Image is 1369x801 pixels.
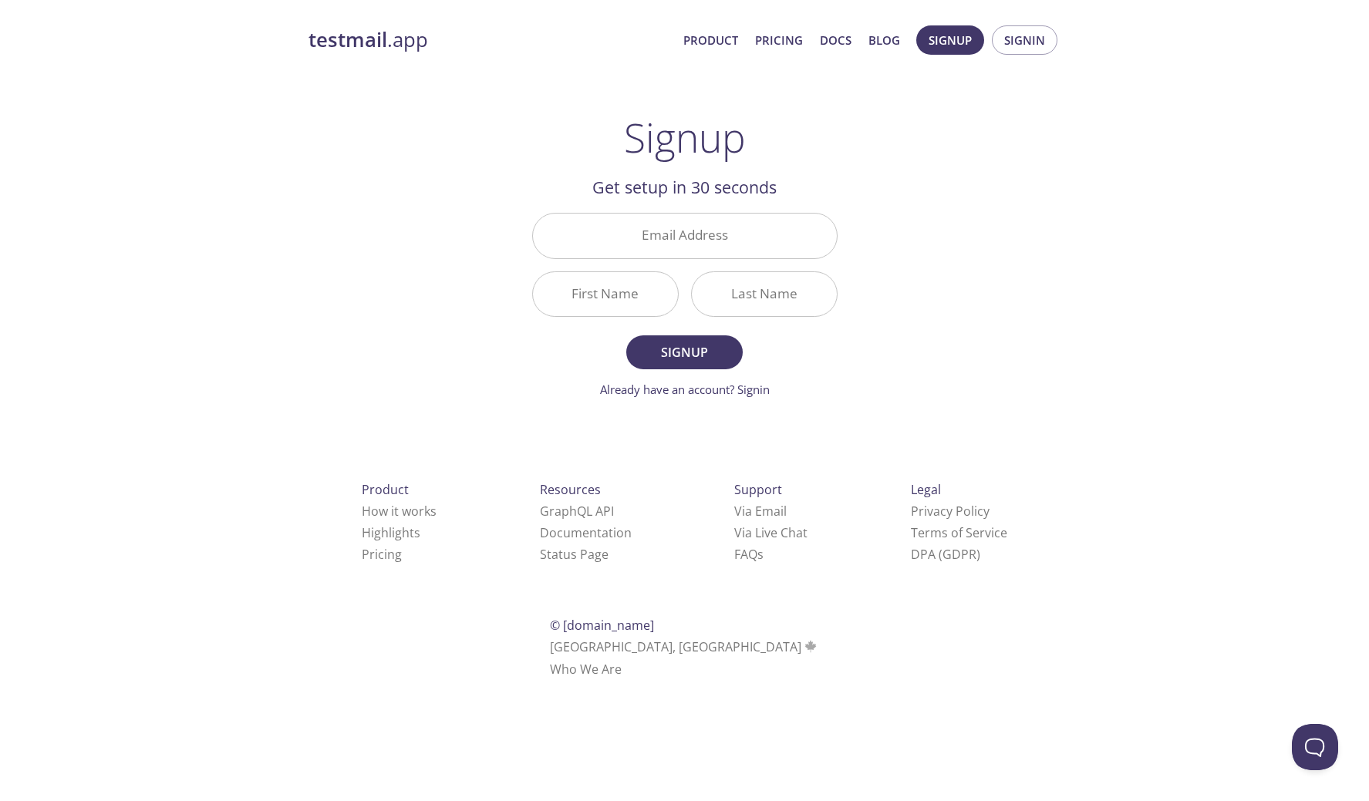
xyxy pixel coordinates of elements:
[540,524,632,541] a: Documentation
[820,30,851,50] a: Docs
[532,174,838,200] h2: Get setup in 30 seconds
[309,27,671,53] a: testmail.app
[734,546,764,563] a: FAQ
[362,524,420,541] a: Highlights
[911,524,1007,541] a: Terms of Service
[1292,724,1338,770] iframe: Help Scout Beacon - Open
[911,481,941,498] span: Legal
[550,661,622,678] a: Who We Are
[550,617,654,634] span: © [DOMAIN_NAME]
[916,25,984,55] button: Signup
[755,30,803,50] a: Pricing
[362,503,437,520] a: How it works
[600,382,770,397] a: Already have an account? Signin
[929,30,972,50] span: Signup
[911,503,990,520] a: Privacy Policy
[868,30,900,50] a: Blog
[626,335,742,369] button: Signup
[540,503,614,520] a: GraphQL API
[540,481,601,498] span: Resources
[540,546,609,563] a: Status Page
[550,638,819,655] span: [GEOGRAPHIC_DATA], [GEOGRAPHIC_DATA]
[643,342,725,363] span: Signup
[757,546,764,563] span: s
[734,503,787,520] a: Via Email
[911,546,980,563] a: DPA (GDPR)
[309,26,387,53] strong: testmail
[624,114,746,160] h1: Signup
[683,30,738,50] a: Product
[1004,30,1045,50] span: Signin
[992,25,1057,55] button: Signin
[734,481,782,498] span: Support
[362,546,402,563] a: Pricing
[734,524,808,541] a: Via Live Chat
[362,481,409,498] span: Product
